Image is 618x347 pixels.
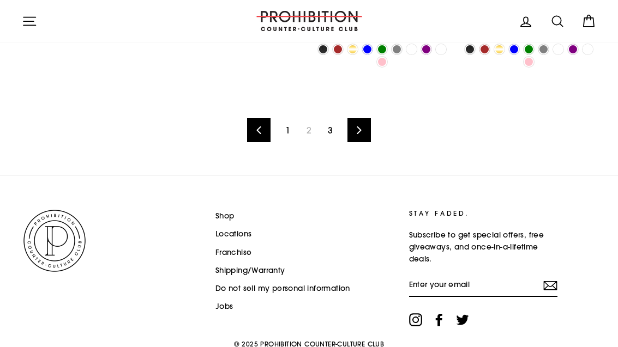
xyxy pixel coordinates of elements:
[279,121,297,139] a: 1
[409,208,558,218] p: STAY FADED.
[300,121,318,139] span: 2
[409,229,558,265] p: Subscribe to get special offers, free giveaways, and once-in-a-lifetime deals.
[215,281,350,297] a: Do not sell my personal information
[255,11,364,31] img: PROHIBITION COUNTER-CULTURE CLUB
[321,121,339,139] a: 3
[215,299,233,315] a: Jobs
[22,208,87,273] img: PROHIBITION COUNTER-CULTURE CLUB
[409,273,558,297] input: Enter your email
[215,263,285,279] a: Shipping/Warranty
[215,208,235,224] a: Shop
[215,226,252,242] a: Locations
[215,245,252,261] a: Franchise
